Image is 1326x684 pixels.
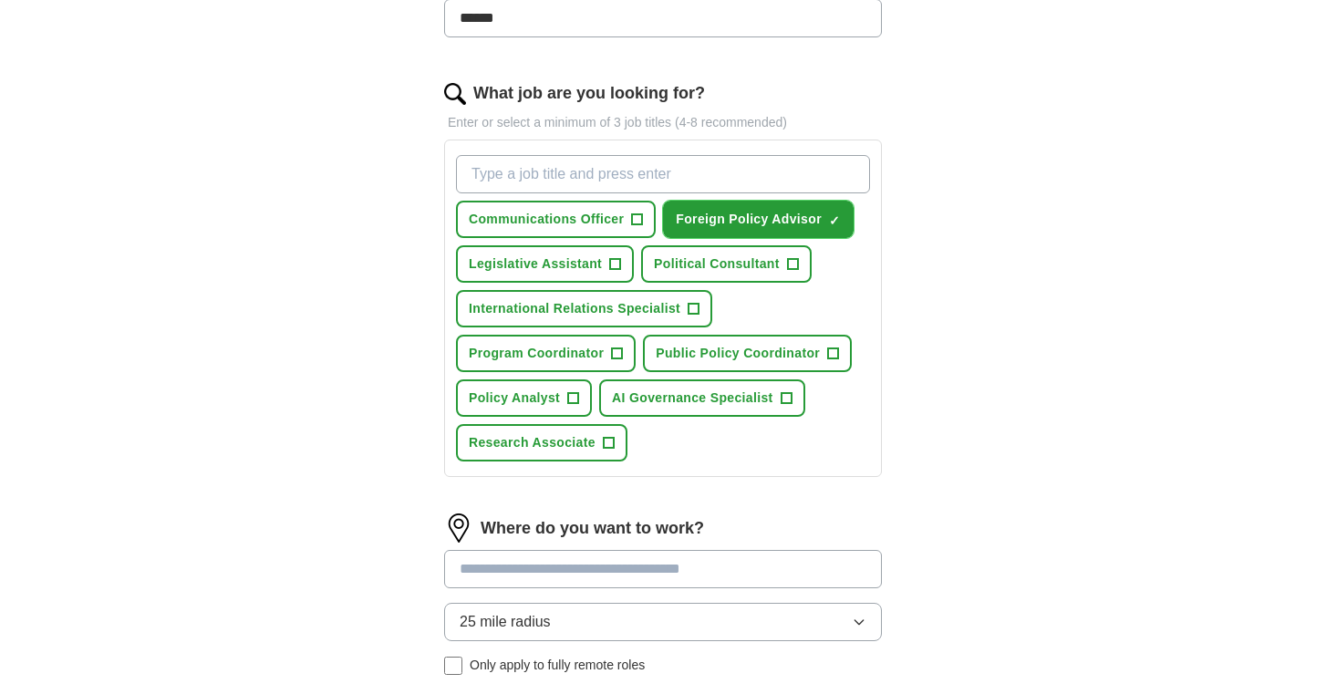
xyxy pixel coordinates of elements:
[444,113,882,132] p: Enter or select a minimum of 3 job titles (4-8 recommended)
[456,155,870,193] input: Type a job title and press enter
[469,254,602,274] span: Legislative Assistant
[469,344,604,363] span: Program Coordinator
[473,81,705,106] label: What job are you looking for?
[456,335,636,372] button: Program Coordinator
[481,516,704,541] label: Where do you want to work?
[460,611,551,633] span: 25 mile radius
[456,290,712,327] button: International Relations Specialist
[643,335,852,372] button: Public Policy Coordinator
[444,603,882,641] button: 25 mile radius
[663,201,854,238] button: Foreign Policy Advisor✓
[829,213,840,228] span: ✓
[456,379,592,417] button: Policy Analyst
[676,210,822,229] span: Foreign Policy Advisor
[469,389,560,408] span: Policy Analyst
[641,245,812,283] button: Political Consultant
[469,210,624,229] span: Communications Officer
[456,245,634,283] button: Legislative Assistant
[599,379,804,417] button: AI Governance Specialist
[656,344,820,363] span: Public Policy Coordinator
[469,433,596,452] span: Research Associate
[444,513,473,543] img: location.png
[654,254,780,274] span: Political Consultant
[444,657,462,675] input: Only apply to fully remote roles
[470,656,645,675] span: Only apply to fully remote roles
[444,83,466,105] img: search.png
[469,299,680,318] span: International Relations Specialist
[456,424,627,461] button: Research Associate
[612,389,772,408] span: AI Governance Specialist
[456,201,656,238] button: Communications Officer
